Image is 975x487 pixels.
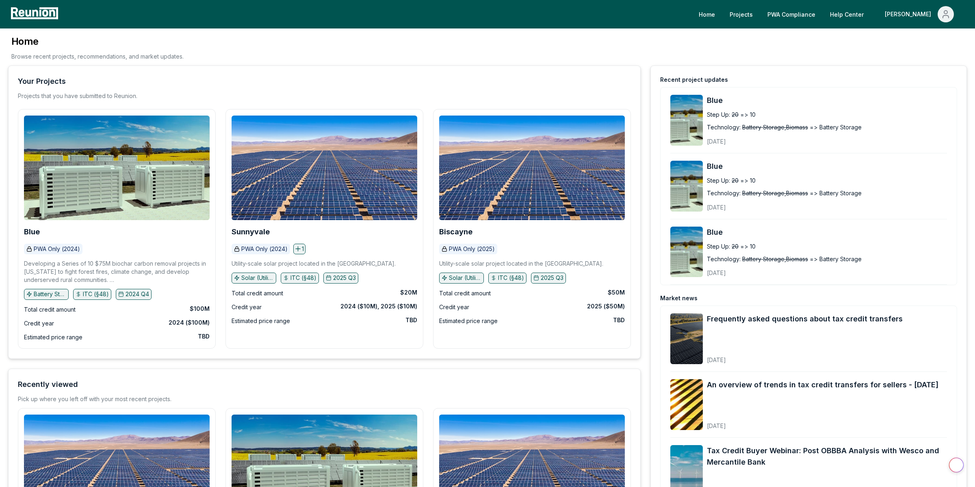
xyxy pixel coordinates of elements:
[732,242,739,251] span: 20
[707,95,947,106] a: Blue
[24,116,210,220] img: Blue
[670,95,703,146] img: Blue
[740,110,756,119] span: => 10
[660,294,698,302] div: Market news
[613,316,625,324] div: TBD
[24,319,54,328] div: Credit year
[18,379,78,390] div: Recently viewed
[83,290,109,298] p: ITC (§48)
[707,189,741,197] div: Technology:
[439,316,498,326] div: Estimated price range
[232,288,283,298] div: Total credit amount
[587,302,625,310] div: 2025 ($50M)
[405,316,417,324] div: TBD
[885,6,934,22] div: [PERSON_NAME]
[126,290,149,298] p: 2024 Q4
[24,227,40,236] b: Blue
[707,255,741,263] div: Technology:
[116,289,152,299] button: 2024 Q4
[670,313,703,364] img: Frequently asked questions about tax credit transfers
[293,244,305,254] button: 1
[439,288,491,298] div: Total credit amount
[439,302,469,312] div: Credit year
[707,110,730,119] div: Step Up:
[707,445,947,468] a: Tax Credit Buyer Webinar: Post OBBBA Analysis with Wesco and Mercantile Bank
[11,52,184,61] p: Browse recent projects, recommendations, and market updates.
[232,260,396,268] p: Utility-scale solar project located in the [GEOGRAPHIC_DATA].
[439,260,603,268] p: Utility-scale solar project located in the [GEOGRAPHIC_DATA].
[34,290,66,298] p: Battery Storage
[723,6,759,22] a: Projects
[400,288,417,297] div: $20M
[18,395,171,403] div: Pick up where you left off with your most recent projects.
[732,110,739,119] span: 20
[232,273,276,283] button: Solar (Utility)
[232,228,270,236] a: Sunnyvale
[692,6,721,22] a: Home
[878,6,960,22] button: [PERSON_NAME]
[742,123,808,131] span: Battery Storage,Biomass
[707,123,741,131] div: Technology:
[742,255,808,263] span: Battery Storage,Biomass
[707,313,903,325] a: Frequently asked questions about tax credit transfers
[24,289,69,299] button: Battery Storage
[34,245,80,253] p: PWA Only (2024)
[439,228,472,236] a: Biscayne
[18,92,137,100] p: Projects that you have submitted to Reunion.
[11,35,184,48] h3: Home
[241,245,288,253] p: PWA Only (2024)
[18,76,66,87] div: Your Projects
[439,116,625,220] img: Biscayne
[439,273,484,283] button: Solar (Utility)
[340,302,417,310] div: 2024 ($10M), 2025 ($10M)
[24,332,82,342] div: Estimated price range
[232,316,290,326] div: Estimated price range
[241,274,274,282] p: Solar (Utility)
[707,242,730,251] div: Step Up:
[707,263,839,277] div: [DATE]
[24,305,76,314] div: Total credit amount
[608,288,625,297] div: $50M
[810,123,862,131] span: => Battery Storage
[232,116,417,220] img: Sunnyvale
[541,274,563,282] p: 2025 Q3
[439,227,472,236] b: Biscayne
[232,302,262,312] div: Credit year
[740,176,756,185] span: => 10
[190,305,210,313] div: $100M
[707,176,730,185] div: Step Up:
[823,6,870,22] a: Help Center
[810,255,862,263] span: => Battery Storage
[24,228,40,236] a: Blue
[707,350,903,364] div: [DATE]
[761,6,822,22] a: PWA Compliance
[531,273,566,283] button: 2025 Q3
[323,273,358,283] button: 2025 Q3
[498,274,524,282] p: ITC (§48)
[232,227,270,236] b: Sunnyvale
[707,161,947,172] a: Blue
[707,379,938,391] a: An overview of trends in tax credit transfers for sellers - [DATE]
[290,274,316,282] p: ITC (§48)
[670,379,703,430] img: An overview of trends in tax credit transfers for sellers - September 2025
[24,260,210,284] p: Developing a Series of 10 $75M biochar carbon removal projects in [US_STATE] to fight forest fire...
[670,227,703,277] img: Blue
[810,189,862,197] span: => Battery Storage
[449,245,495,253] p: PWA Only (2025)
[449,274,481,282] p: Solar (Utility)
[169,319,210,327] div: 2024 ($100M)
[740,242,756,251] span: => 10
[670,161,703,212] img: Blue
